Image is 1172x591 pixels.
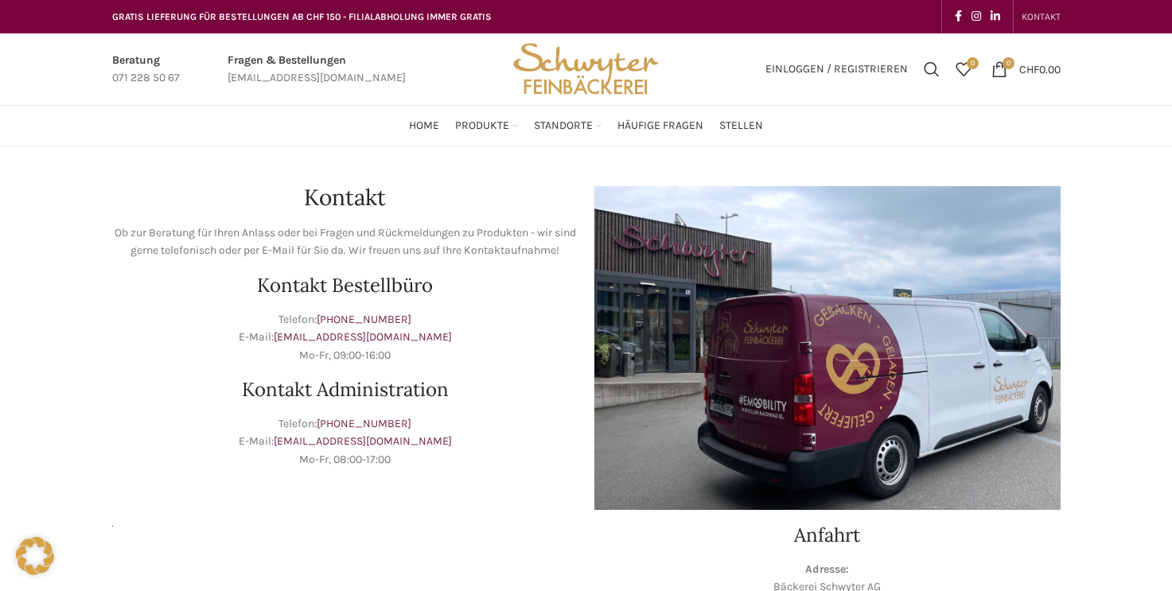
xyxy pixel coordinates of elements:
a: KONTAKT [1022,1,1061,33]
div: Meine Wunschliste [948,53,979,85]
strong: Adresse: [805,562,849,576]
a: Infobox link [228,52,406,87]
span: Stellen [719,119,763,134]
p: Telefon: E-Mail: Mo-Fr, 08:00-17:00 [112,415,578,469]
h1: Kontakt [112,186,578,208]
div: Secondary navigation [1014,1,1069,33]
a: 0 [948,53,979,85]
a: Häufige Fragen [617,110,703,142]
span: 0 [1003,57,1014,69]
a: Standorte [534,110,602,142]
a: Suchen [916,53,948,85]
span: Standorte [534,119,593,134]
a: Produkte [455,110,518,142]
span: Häufige Fragen [617,119,703,134]
a: Instagram social link [967,6,986,28]
a: [EMAIL_ADDRESS][DOMAIN_NAME] [274,330,452,344]
a: [PHONE_NUMBER] [317,313,411,326]
bdi: 0.00 [1019,62,1061,76]
a: Einloggen / Registrieren [757,53,916,85]
span: CHF [1019,62,1039,76]
span: 0 [967,57,979,69]
a: [EMAIL_ADDRESS][DOMAIN_NAME] [274,434,452,448]
a: 0 CHF0.00 [983,53,1069,85]
span: Einloggen / Registrieren [765,64,908,75]
span: GRATIS LIEFERUNG FÜR BESTELLUNGEN AB CHF 150 - FILIALABHOLUNG IMMER GRATIS [112,11,492,22]
h2: Kontakt Administration [112,380,578,399]
span: Produkte [455,119,509,134]
h2: Kontakt Bestellbüro [112,276,578,295]
span: KONTAKT [1022,11,1061,22]
p: Ob zur Beratung für Ihren Anlass oder bei Fragen und Rückmeldungen zu Produkten - wir sind gerne ... [112,224,578,260]
div: Main navigation [104,110,1069,142]
a: Stellen [719,110,763,142]
span: Home [409,119,439,134]
a: [PHONE_NUMBER] [317,417,411,430]
img: Bäckerei Schwyter [508,33,664,105]
a: Linkedin social link [986,6,1005,28]
a: Facebook social link [950,6,967,28]
p: Telefon: E-Mail: Mo-Fr, 09:00-16:00 [112,311,578,364]
h2: Anfahrt [594,526,1061,545]
a: Home [409,110,439,142]
a: Site logo [508,61,664,75]
a: Infobox link [112,52,180,87]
